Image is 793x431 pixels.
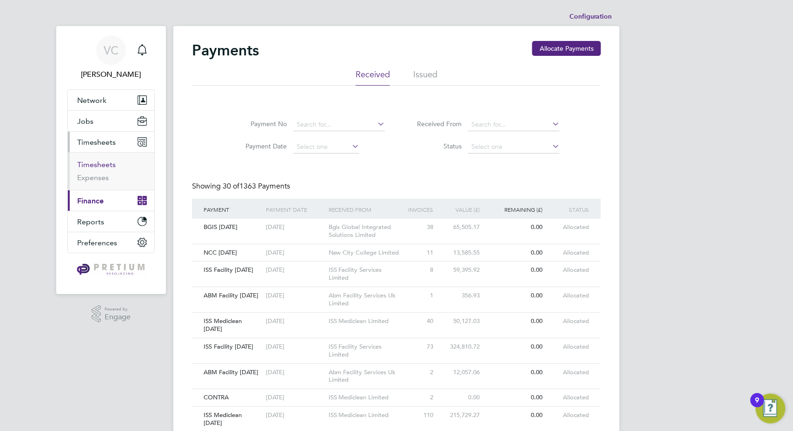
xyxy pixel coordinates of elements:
button: Timesheets [68,132,154,152]
div: 8 [404,262,436,279]
div: allocated [545,313,592,330]
button: Open Resource Center, 9 new notifications [756,394,786,424]
div: allocated [545,338,592,356]
div: VALUE (£) [436,199,482,220]
div: 110 [404,407,436,424]
div: Timesheets [68,152,154,190]
button: Allocate Payments [532,41,601,56]
div: [DATE] [264,262,326,279]
a: Powered byEngage [92,305,131,323]
button: Network [68,90,154,110]
div: 1 [404,287,436,304]
div: 0.00 [482,262,545,279]
div: allocated [545,364,592,381]
div: [DATE] [264,244,326,262]
div: 12,057.06 [436,364,482,381]
div: ABM Facility [DATE] [201,287,264,304]
div: 0.00 [482,219,545,236]
li: Received [356,69,390,86]
span: Timesheets [77,138,116,147]
div: 0.00 [482,407,545,424]
div: 356.93 [436,287,482,304]
div: New City College Limited [326,244,404,262]
div: allocated [545,219,592,236]
input: Select one [293,141,359,154]
span: Valentina Cerulli [67,69,155,80]
label: Payment Date [233,142,287,150]
input: Search for... [293,118,385,131]
div: ISS Facility Services Limited [326,338,404,364]
input: Search for... [468,118,560,131]
span: Preferences [77,238,117,247]
a: ISS Mediclean [DATE][DATE]ISS Mediclean Limited4050,127.030.00allocated [201,312,592,320]
div: ABM Facility [DATE] [201,364,264,381]
a: CONTRA[DATE]ISS Mediclean Limited20.000.00allocated [201,389,592,397]
label: Payment No [233,120,287,128]
div: INVOICES [404,199,436,220]
div: RECEIVED FROM [326,199,404,220]
div: ISS Facility Services Limited [326,262,404,287]
div: ISS Mediclean Limited [326,313,404,330]
span: Network [77,96,106,105]
div: allocated [545,287,592,304]
span: 1363 Payments [223,182,290,191]
a: Expenses [77,173,109,182]
div: [DATE] [264,287,326,304]
div: 0.00 [482,338,545,356]
div: 0.00 [482,313,545,330]
button: Reports [68,211,154,232]
div: STATUS [545,199,592,220]
div: Showing [192,182,292,191]
a: Go to home page [67,263,155,277]
span: Reports [77,217,104,226]
div: ISS Mediclean [DATE] [201,313,264,338]
div: 0.00 [482,287,545,304]
div: 65,505.17 [436,219,482,236]
div: [DATE] [264,407,326,424]
div: 73 [404,338,436,356]
div: 324,810.72 [436,338,482,356]
div: BGIS [DATE] [201,219,264,236]
div: [DATE] [264,338,326,356]
div: ISS Facility [DATE] [201,262,264,279]
button: Jobs [68,111,154,131]
a: ABM Facility [DATE][DATE]Abm Facility Services Uk Limited212,057.060.00allocated [201,364,592,371]
div: [DATE] [264,389,326,406]
div: 2 [404,364,436,381]
button: Preferences [68,232,154,253]
span: Engage [105,313,131,321]
div: 2 [404,389,436,406]
div: 40 [404,313,436,330]
div: 38 [404,219,436,236]
div: 50,127.03 [436,313,482,330]
div: [DATE] [264,364,326,381]
div: [DATE] [264,219,326,236]
div: 0.00 [436,389,482,406]
div: allocated [545,244,592,262]
div: 0.00 [482,389,545,406]
a: BGIS [DATE][DATE]Bgis Global Integrated Solutions Limited3865,505.170.00allocated [201,218,592,226]
h2: Payments [192,41,259,60]
div: [DATE] [264,313,326,330]
div: REMAINING (£) [482,199,545,220]
div: NCC [DATE] [201,244,264,262]
label: Status [408,142,462,150]
a: VC[PERSON_NAME] [67,35,155,80]
span: Finance [77,196,104,205]
div: Abm Facility Services Uk Limited [326,364,404,389]
li: Issued [413,69,437,86]
input: Select one [468,141,560,154]
div: Bgis Global Integrated Solutions Limited [326,219,404,244]
a: ISS Facility [DATE][DATE]ISS Facility Services Limited73324,810.720.00allocated [201,338,592,346]
div: PAYMENT [201,199,264,220]
a: NCC [DATE][DATE]New City College Limited1113,585.550.00allocated [201,244,592,252]
div: 59,395.92 [436,262,482,279]
div: 215,729.27 [436,407,482,424]
a: ISS Mediclean [DATE][DATE]ISS Mediclean Limited110215,729.270.00allocated [201,406,592,414]
div: Abm Facility Services Uk Limited [326,287,404,312]
div: ISS Mediclean Limited [326,407,404,424]
label: Received From [408,120,462,128]
span: Powered by [105,305,131,313]
div: 11 [404,244,436,262]
span: Jobs [77,117,93,126]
